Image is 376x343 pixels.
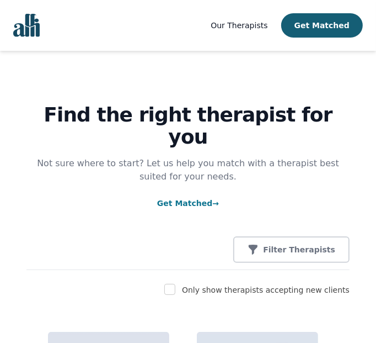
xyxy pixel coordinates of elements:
a: Our Therapists [211,19,267,32]
label: Only show therapists accepting new clients [182,286,350,294]
p: Not sure where to start? Let us help you match with a therapist best suited for your needs. [26,157,350,183]
p: Filter Therapists [263,244,335,255]
span: → [212,199,219,208]
img: alli logo [13,14,40,37]
button: Filter Therapists [233,236,350,263]
h1: Find the right therapist for you [26,104,350,148]
a: Get Matched [157,199,219,208]
span: Our Therapists [211,21,267,30]
button: Get Matched [281,13,363,38]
